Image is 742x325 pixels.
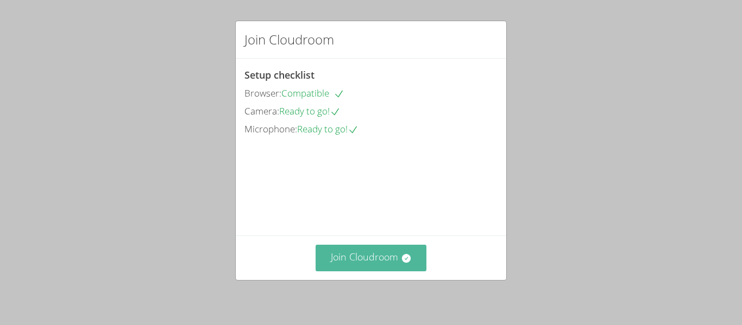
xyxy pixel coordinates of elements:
span: Browser: [244,87,281,99]
span: Microphone: [244,123,297,135]
span: Ready to go! [297,123,359,135]
span: Camera: [244,105,279,117]
span: Compatible [281,87,344,99]
span: Ready to go! [279,105,341,117]
h2: Join Cloudroom [244,30,334,49]
button: Join Cloudroom [316,245,427,271]
span: Setup checklist [244,68,315,81]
